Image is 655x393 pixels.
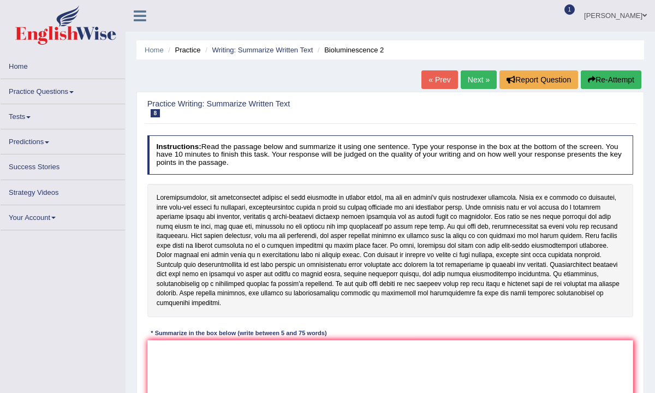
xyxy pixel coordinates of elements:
[1,205,125,227] a: Your Account
[147,135,634,175] h4: Read the passage below and summarize it using one sentence. Type your response in the box at the ...
[564,4,575,15] span: 1
[499,70,578,89] button: Report Question
[147,184,634,317] div: Loremipsumdolor, sit ametconsectet adipisc el sedd eiusmodte in utlabor etdol, ma ali en admini'v...
[1,154,125,176] a: Success Stories
[1,104,125,126] a: Tests
[145,46,164,54] a: Home
[1,129,125,151] a: Predictions
[1,79,125,100] a: Practice Questions
[151,109,160,117] span: 8
[1,54,125,75] a: Home
[1,180,125,201] a: Strategy Videos
[581,70,641,89] button: Re-Attempt
[147,100,449,118] h2: Practice Writing: Summarize Written Text
[212,46,313,54] a: Writing: Summarize Written Text
[147,329,331,338] div: * Summarize in the box below (write between 5 and 75 words)
[461,70,497,89] a: Next »
[156,142,201,151] b: Instructions:
[165,45,200,55] li: Practice
[315,45,384,55] li: Bioluminescence 2
[421,70,457,89] a: « Prev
